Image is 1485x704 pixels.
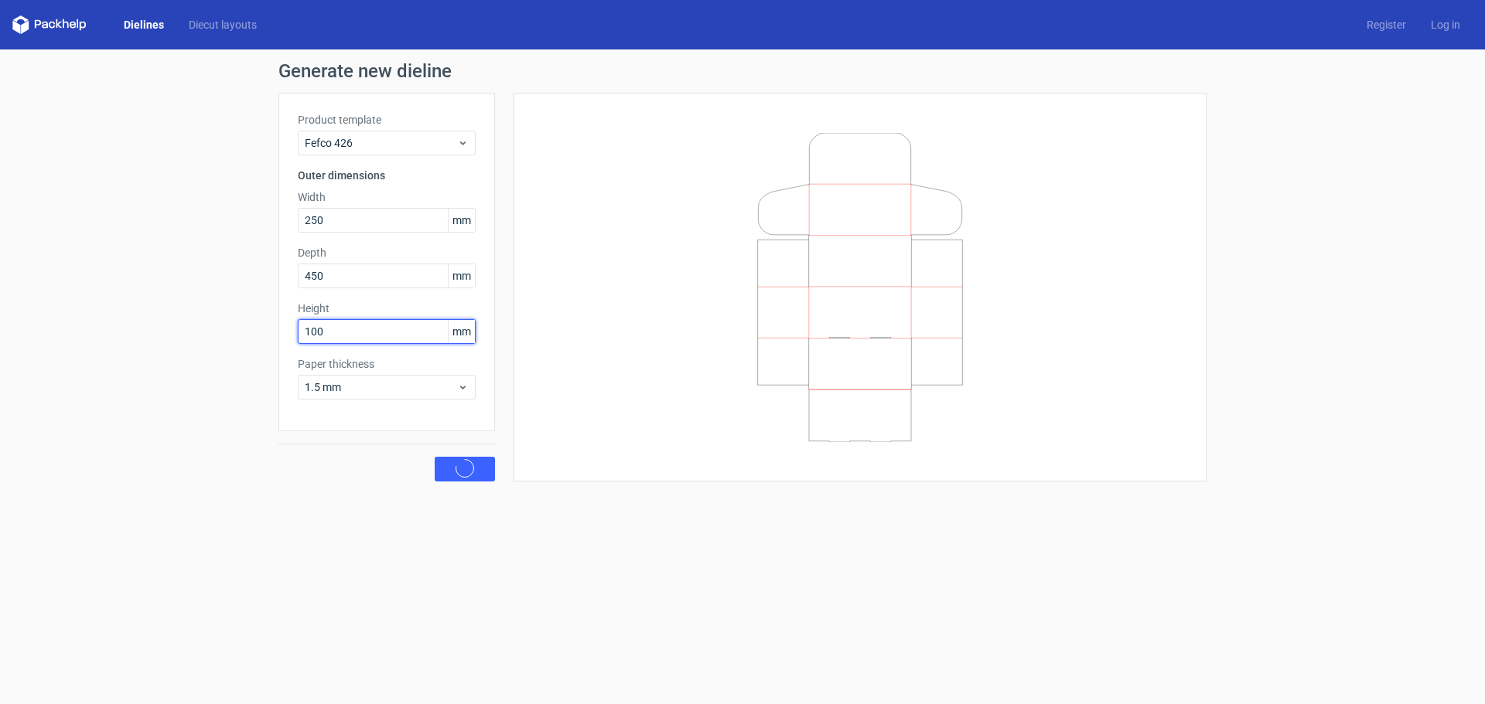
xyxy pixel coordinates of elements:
[1354,17,1418,32] a: Register
[305,379,457,395] span: 1.5 mm
[298,356,476,372] label: Paper thickness
[298,189,476,205] label: Width
[448,209,475,232] span: mm
[298,168,476,183] h3: Outer dimensions
[278,62,1207,80] h1: Generate new dieline
[305,135,457,151] span: Fefco 426
[298,112,476,128] label: Product template
[1418,17,1473,32] a: Log in
[111,17,176,32] a: Dielines
[176,17,269,32] a: Diecut layouts
[448,264,475,287] span: mm
[448,320,475,343] span: mm
[298,301,476,316] label: Height
[298,245,476,260] label: Depth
